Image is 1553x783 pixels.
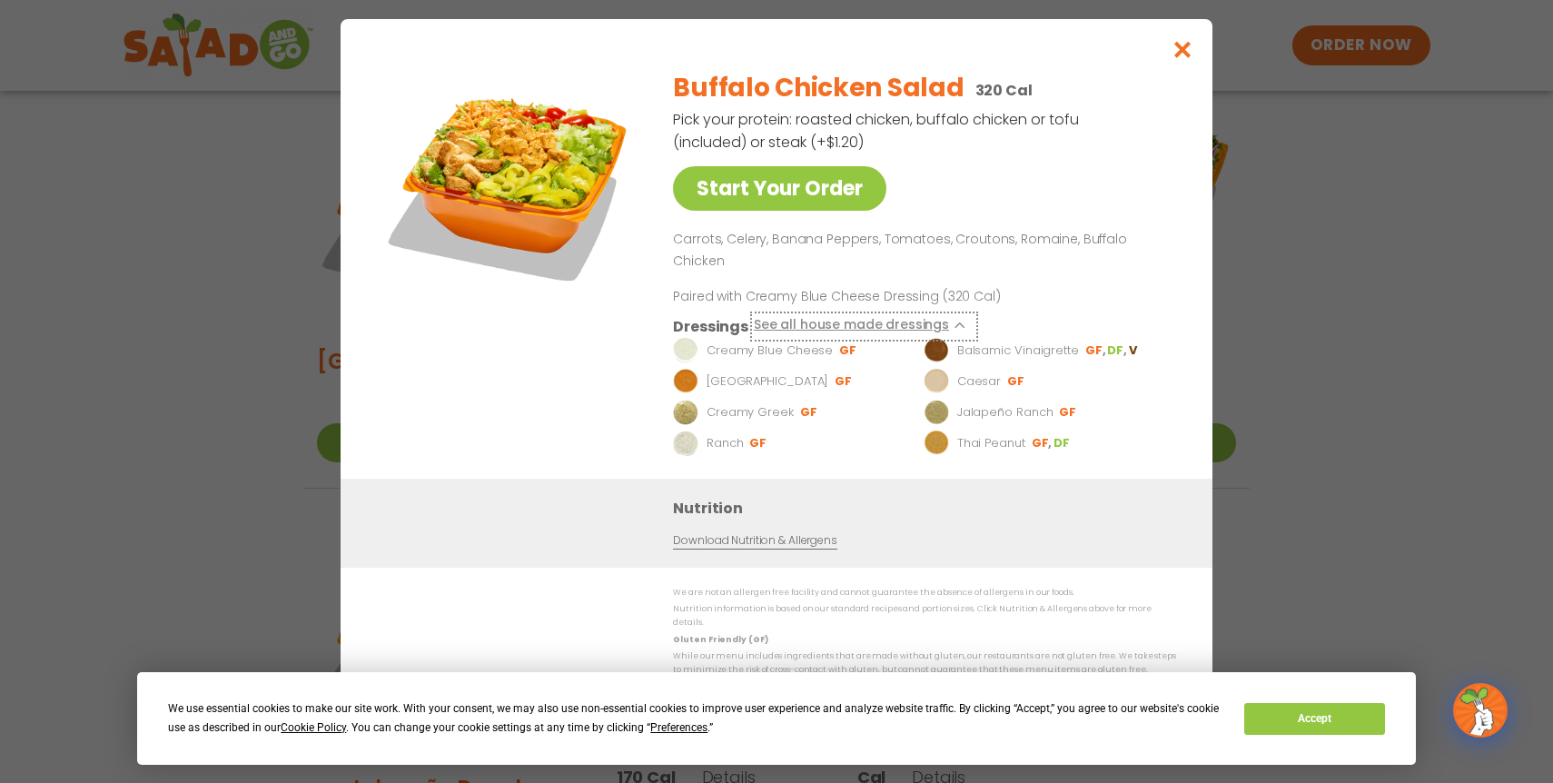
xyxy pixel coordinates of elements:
[673,532,836,550] a: Download Nutrition & Allergens
[924,338,949,363] img: Dressing preview image for Balsamic Vinaigrette
[707,372,828,391] p: [GEOGRAPHIC_DATA]
[707,434,744,452] p: Ranch
[975,79,1033,102] p: 320 Cal
[924,431,949,456] img: Dressing preview image for Thai Peanut
[957,403,1053,421] p: Jalapeño Ranch
[673,229,1169,273] p: Carrots, Celery, Banana Peppers, Tomatoes, Croutons, Romaine, Buffalo Chicken
[1059,404,1078,421] li: GF
[673,634,767,645] strong: Gluten Friendly (GF)
[673,431,698,456] img: Dressing preview image for Ranch
[673,338,698,363] img: Dressing preview image for Creamy Blue Cheese
[1129,342,1139,359] li: V
[673,369,698,394] img: Dressing preview image for BBQ Ranch
[1244,703,1384,735] button: Accept
[381,55,636,310] img: Featured product photo for Buffalo Chicken Salad
[137,672,1416,765] div: Cookie Consent Prompt
[673,497,1185,520] h3: Nutrition
[839,342,858,359] li: GF
[749,435,768,451] li: GF
[707,403,794,421] p: Creamy Greek
[673,108,1082,154] p: Pick your protein: roasted chicken, buffalo chicken or tofu (included) or steak (+$1.20)
[673,602,1176,630] p: Nutrition information is based on our standard recipes and portion sizes. Click Nutrition & Aller...
[835,373,854,390] li: GF
[650,721,707,734] span: Preferences
[707,342,833,360] p: Creamy Blue Cheese
[1032,435,1053,451] li: GF
[1455,685,1506,736] img: wpChatIcon
[1085,342,1107,359] li: GF
[168,699,1222,738] div: We use essential cookies to make our site work. With your consent, we may also use non-essential ...
[1007,373,1026,390] li: GF
[673,166,886,211] a: Start Your Order
[673,586,1176,600] p: We are not an allergen free facility and cannot guarantee the absence of allergens in our foods.
[673,287,1009,306] p: Paired with Creamy Blue Cheese Dressing (320 Cal)
[1053,435,1072,451] li: DF
[924,400,949,425] img: Dressing preview image for Jalapeño Ranch
[673,69,964,107] h2: Buffalo Chicken Salad
[1107,342,1128,359] li: DF
[673,315,748,338] h3: Dressings
[957,342,1079,360] p: Balsamic Vinaigrette
[957,372,1001,391] p: Caesar
[281,721,346,734] span: Cookie Policy
[1153,19,1212,80] button: Close modal
[754,315,974,338] button: See all house made dressings
[957,434,1025,452] p: Thai Peanut
[673,400,698,425] img: Dressing preview image for Creamy Greek
[800,404,819,421] li: GF
[924,369,949,394] img: Dressing preview image for Caesar
[673,649,1176,678] p: While our menu includes ingredients that are made without gluten, our restaurants are not gluten ...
